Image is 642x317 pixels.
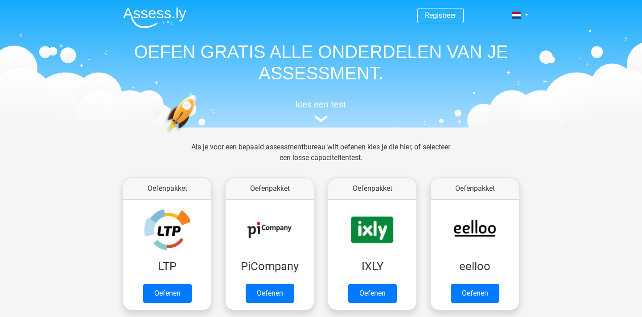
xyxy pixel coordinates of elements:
[348,284,397,303] a: Oefenen
[425,11,456,20] a: Registreer
[143,284,192,303] a: Oefenen
[116,99,526,123] a: kies een test
[184,142,457,174] div: Als je voor een bepaald assessmentbureau wilt oefenen kies je die hier, of selecteer een losse ca...
[116,99,526,110] h5: kies een test
[314,115,328,122] img: assessment
[451,284,499,303] a: Oefenen
[116,41,526,84] h1: OEFEN GRATIS ALLE ONDERDELEN VAN JE ASSESSMENT.
[165,95,230,175] img: oefenen
[123,7,186,28] img: Assessly
[246,284,294,303] a: Oefenen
